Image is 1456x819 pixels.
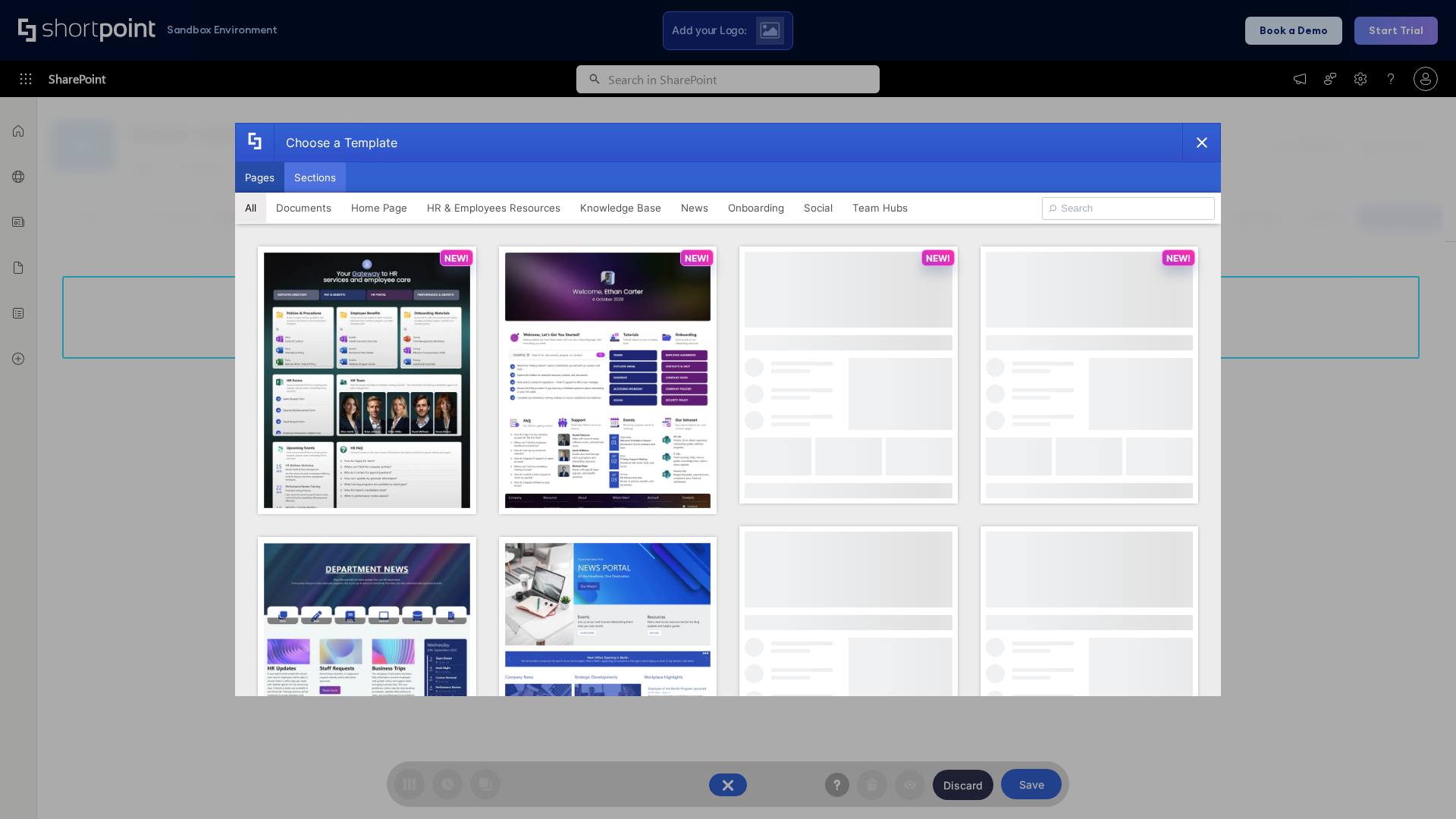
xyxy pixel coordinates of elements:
[235,193,266,223] button: All
[235,123,1221,696] div: template selector
[718,193,794,223] button: Onboarding
[671,193,718,223] button: News
[235,162,284,193] button: Pages
[417,193,570,223] button: HR & Employees Resources
[444,253,469,264] p: NEW!
[685,253,709,264] p: NEW!
[1042,197,1215,220] input: Search
[794,193,843,223] button: Social
[266,193,341,223] button: Documents
[843,193,918,223] button: Team Hubs
[1166,253,1191,264] p: NEW!
[1380,746,1456,819] iframe: Chat Widget
[341,193,417,223] button: Home Page
[284,162,346,193] button: Sections
[926,253,950,264] p: NEW!
[274,124,397,162] div: Choose a Template
[570,193,671,223] button: Knowledge Base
